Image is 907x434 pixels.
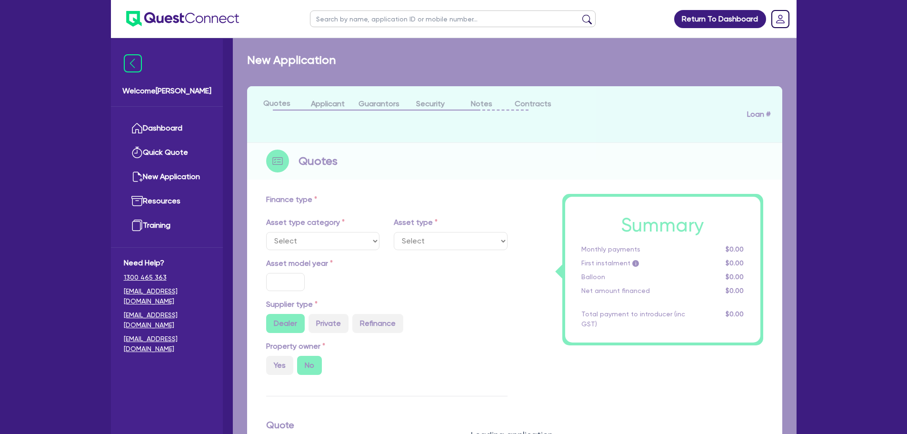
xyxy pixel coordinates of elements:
[124,189,210,213] a: Resources
[124,165,210,189] a: New Application
[124,273,167,281] tcxspan: Call 1300 465 363 via 3CX
[122,85,211,97] span: Welcome [PERSON_NAME]
[124,310,210,330] a: [EMAIL_ADDRESS][DOMAIN_NAME]
[768,7,793,31] a: Dropdown toggle
[131,147,143,158] img: quick-quote
[124,286,210,306] a: [EMAIL_ADDRESS][DOMAIN_NAME]
[124,334,210,354] a: [EMAIL_ADDRESS][DOMAIN_NAME]
[124,54,142,72] img: icon-menu-close
[124,116,210,141] a: Dashboard
[310,10,596,27] input: Search by name, application ID or mobile number...
[124,141,210,165] a: Quick Quote
[674,10,766,28] a: Return To Dashboard
[126,11,239,27] img: quest-connect-logo-blue
[131,220,143,231] img: training
[131,171,143,182] img: new-application
[124,257,210,269] span: Need Help?
[124,213,210,238] a: Training
[131,195,143,207] img: resources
